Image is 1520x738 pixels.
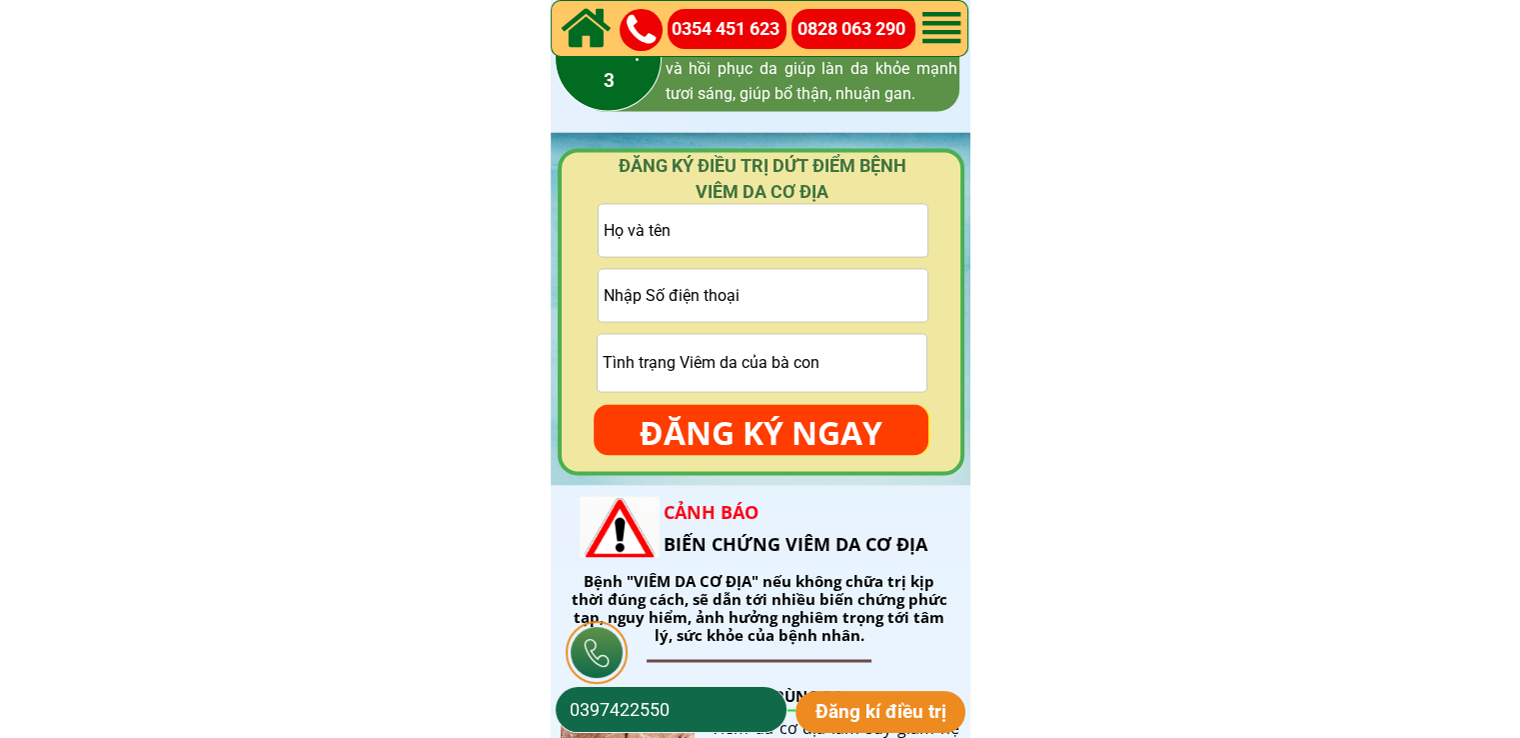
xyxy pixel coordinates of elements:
a: 0828 063 290 [797,15,916,44]
h3: GIAI ĐOẠN 3 [510,36,710,97]
input: Vui lòng nhập ĐÚNG SỐ ĐIỆN THOẠI [599,269,927,321]
input: Tình trạng Viêm da của bà con [598,334,926,391]
div: Bệnh "VIÊM DA CƠ ĐỊA" nếu không chữa trị kịp thời đúng cách, sẽ dẫn tới nhiều biến chứng phức tạp... [568,572,951,644]
p: ĐĂNG KÝ NGAY [594,404,928,462]
a: 0354 451 623 [672,15,789,44]
input: Số điện thoại [565,687,777,732]
input: Họ và tên [599,204,927,256]
h2: BIẾN CHỨNG VIÊM DA CƠ ĐỊA [650,493,974,564]
span: CẢNH BÁO [650,497,754,523]
span: Nâng cao hệ miễn dịch, tăng độ đàn hồi và hồi phục da giúp làn da khỏe mạnh tươi sáng, giúp bổ th... [666,33,957,103]
p: Đăng kí điều trị [795,691,966,733]
h4: ĐĂNG KÝ ĐIỀU TRỊ DỨT ĐIỂM BỆNH VIÊM DA CƠ ĐỊA [590,153,935,203]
